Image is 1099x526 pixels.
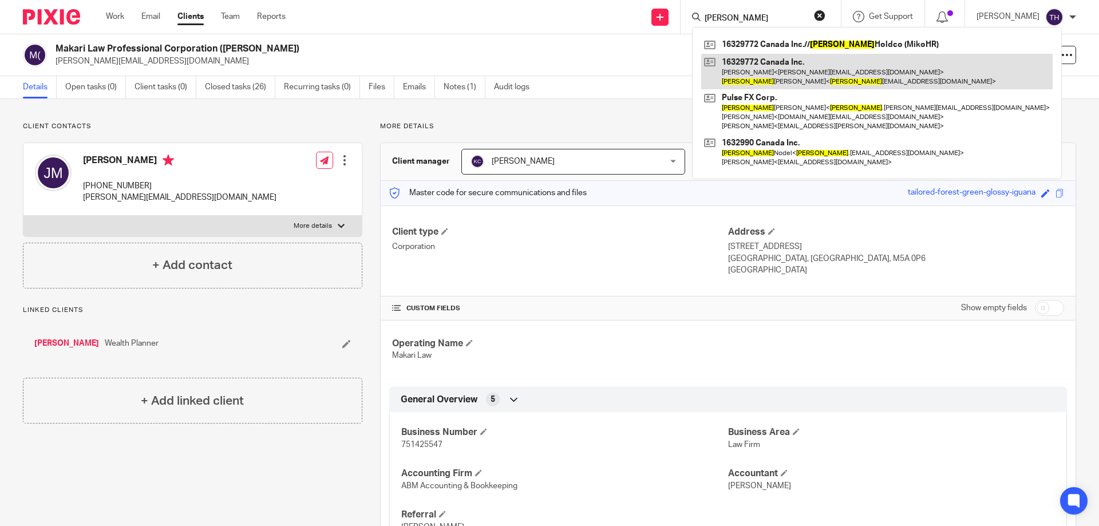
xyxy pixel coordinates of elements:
[205,76,275,98] a: Closed tasks (26)
[728,482,791,490] span: [PERSON_NAME]
[221,11,240,22] a: Team
[105,338,159,349] span: Wealth Planner
[494,76,538,98] a: Audit logs
[491,394,495,405] span: 5
[401,441,442,449] span: 751425547
[869,13,913,21] span: Get Support
[492,157,555,165] span: [PERSON_NAME]
[961,302,1027,314] label: Show empty fields
[56,43,748,55] h2: Makari Law Professional Corporation ([PERSON_NAME])
[106,11,124,22] a: Work
[141,11,160,22] a: Email
[23,306,362,315] p: Linked clients
[177,11,204,22] a: Clients
[23,76,57,98] a: Details
[728,441,760,449] span: Law Firm
[284,76,360,98] a: Recurring tasks (0)
[392,241,728,252] p: Corporation
[401,509,728,521] h4: Referral
[392,351,432,359] span: Makari Law
[728,241,1064,252] p: [STREET_ADDRESS]
[23,9,80,25] img: Pixie
[369,76,394,98] a: Files
[83,192,276,203] p: [PERSON_NAME][EMAIL_ADDRESS][DOMAIN_NAME]
[814,10,825,21] button: Clear
[977,11,1039,22] p: [PERSON_NAME]
[83,155,276,169] h4: [PERSON_NAME]
[471,155,484,168] img: svg%3E
[728,226,1064,238] h4: Address
[728,468,1055,480] h4: Accountant
[728,426,1055,438] h4: Business Area
[392,304,728,313] h4: CUSTOM FIELDS
[65,76,126,98] a: Open tasks (0)
[908,187,1035,200] div: tailored-forest-green-glossy-iguana
[141,392,244,410] h4: + Add linked client
[401,468,728,480] h4: Accounting Firm
[401,426,728,438] h4: Business Number
[401,482,517,490] span: ABM Accounting & Bookkeeping
[389,187,587,199] p: Master code for secure communications and files
[392,156,450,167] h3: Client manager
[1045,8,1064,26] img: svg%3E
[403,76,435,98] a: Emails
[294,222,332,231] p: More details
[703,14,807,24] input: Search
[56,56,920,67] p: [PERSON_NAME][EMAIL_ADDRESS][DOMAIN_NAME]
[728,253,1064,264] p: [GEOGRAPHIC_DATA], [GEOGRAPHIC_DATA], M5A 0P6
[23,122,362,131] p: Client contacts
[444,76,485,98] a: Notes (1)
[728,264,1064,276] p: [GEOGRAPHIC_DATA]
[35,155,72,191] img: svg%3E
[392,338,728,350] h4: Operating Name
[135,76,196,98] a: Client tasks (0)
[380,122,1076,131] p: More details
[257,11,286,22] a: Reports
[392,226,728,238] h4: Client type
[152,256,232,274] h4: + Add contact
[34,338,99,349] a: [PERSON_NAME]
[163,155,174,166] i: Primary
[401,394,477,406] span: General Overview
[83,180,276,192] p: [PHONE_NUMBER]
[23,43,47,67] img: svg%3E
